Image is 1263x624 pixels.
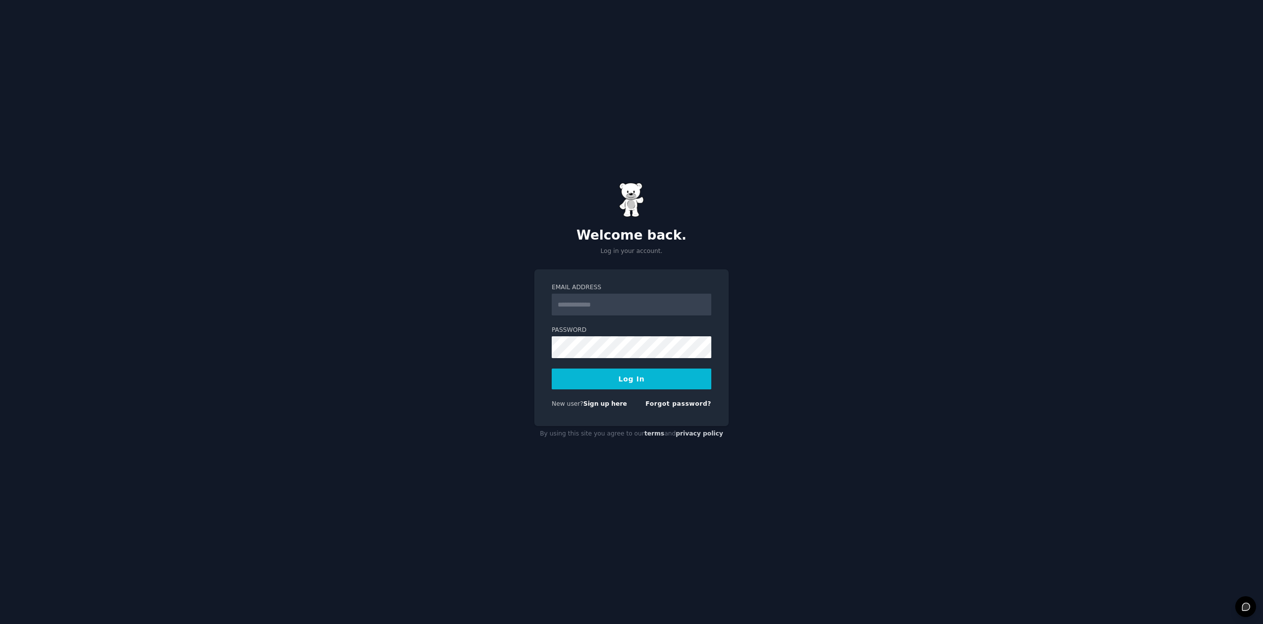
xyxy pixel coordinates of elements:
[534,228,729,244] h2: Welcome back.
[583,400,627,407] a: Sign up here
[552,369,711,389] button: Log In
[534,426,729,442] div: By using this site you agree to our and
[676,430,723,437] a: privacy policy
[619,183,644,217] img: Gummy Bear
[552,400,583,407] span: New user?
[644,430,664,437] a: terms
[552,326,711,335] label: Password
[552,283,711,292] label: Email Address
[645,400,711,407] a: Forgot password?
[534,247,729,256] p: Log in your account.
